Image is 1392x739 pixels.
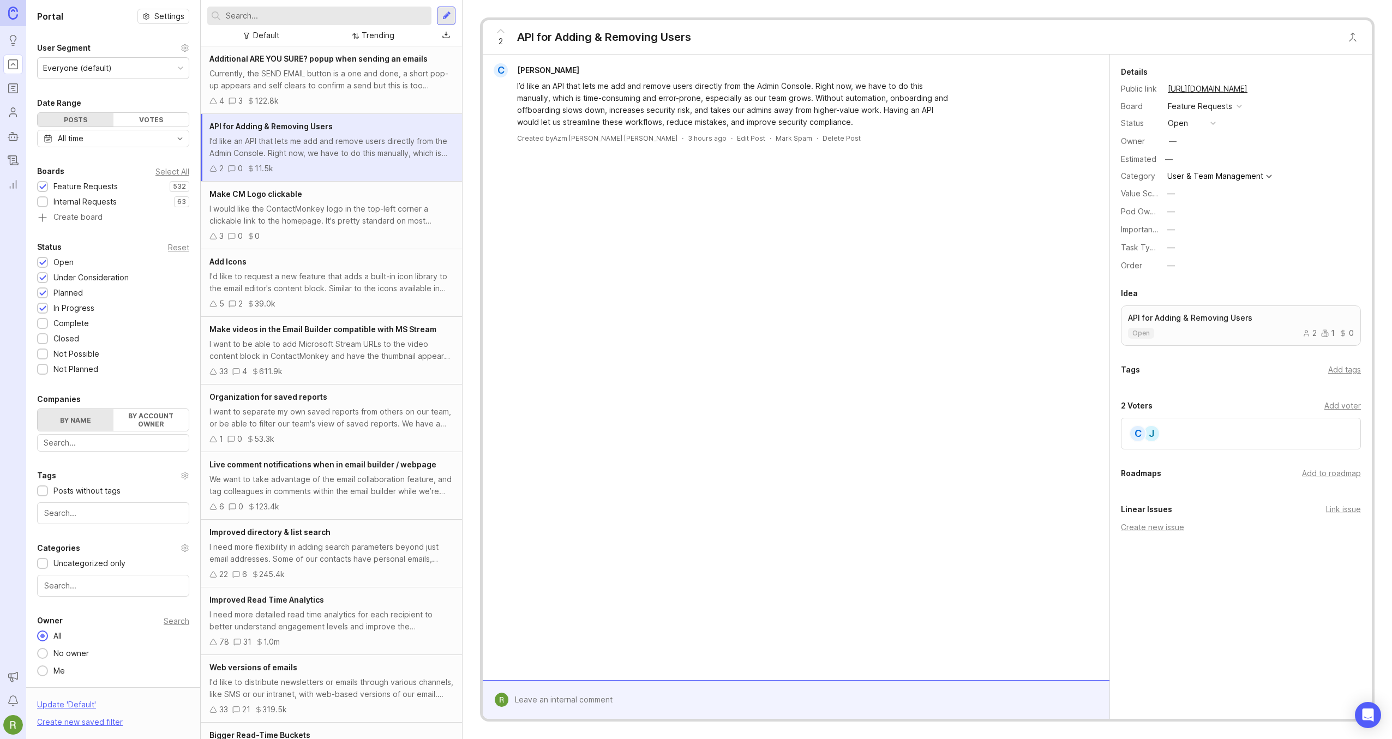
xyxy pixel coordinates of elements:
a: Improved directory & list searchI need more flexibility in adding search parameters beyond just e... [201,520,462,587]
span: Add Icons [209,257,247,266]
div: C [1129,425,1147,442]
div: 0 [238,163,243,175]
div: Default [253,29,279,41]
div: I want to be able to add Microsoft Stream URLs to the video content block in ContactMonkey and ha... [209,338,453,362]
div: Not Possible [53,348,99,360]
div: — [1162,152,1176,166]
div: Delete Post [823,134,861,143]
div: 122.8k [255,95,279,107]
div: — [1167,260,1175,272]
div: 2 [1303,329,1317,337]
span: [PERSON_NAME] [517,65,579,75]
div: Linear Issues [1121,503,1172,516]
button: Notifications [3,691,23,711]
div: Categories [37,542,80,555]
a: Changelog [3,151,23,170]
div: 611.9k [259,365,283,377]
div: API for Adding & Removing Users [517,29,691,45]
div: Status [37,241,62,254]
div: 22 [219,568,228,580]
div: Estimated [1121,155,1156,163]
div: Votes [113,113,189,127]
span: Settings [154,11,184,22]
div: Closed [53,333,79,345]
div: Currently, the SEND EMAIL button is a one and done, a short pop-up appears and self clears to con... [209,68,453,92]
div: Posts [38,113,113,127]
div: 319.5k [262,704,287,716]
span: Live comment notifications when in email builder / webpage [209,460,436,469]
div: Uncategorized only [53,557,125,569]
label: By name [38,409,113,431]
div: J [1143,425,1160,442]
a: [URL][DOMAIN_NAME] [1165,82,1251,96]
div: 1 [219,433,223,445]
div: 2 [219,163,224,175]
div: 0 [238,230,243,242]
div: Owner [1121,135,1159,147]
div: 1.0m [263,636,280,648]
div: I’d like an API that lets me add and remove users directly from the Admin Console. Right now, we ... [517,80,953,128]
span: Web versions of emails [209,663,297,672]
div: Planned [53,287,83,299]
div: 3 [219,230,224,242]
label: By account owner [113,409,189,431]
div: 21 [242,704,250,716]
button: Close button [1342,26,1364,48]
div: Feature Requests [1168,100,1232,112]
div: C [494,63,508,77]
div: Owner [37,614,63,627]
div: Add to roadmap [1302,467,1361,479]
svg: toggle icon [171,134,189,143]
label: Value Scale [1121,189,1163,198]
div: Tags [1121,363,1140,376]
span: Improved directory & list search [209,527,331,537]
span: 3 hours ago [688,134,727,143]
div: Complete [53,317,89,329]
div: open [1168,117,1188,129]
div: 11.5k [255,163,273,175]
a: Make CM Logo clickableI would like the ContactMonkey logo in the top-left corner a clickable link... [201,182,462,249]
span: Make CM Logo clickable [209,189,302,199]
a: Live comment notifications when in email builder / webpageWe want to take advantage of the email ... [201,452,462,520]
div: 31 [243,636,251,648]
label: Task Type [1121,243,1160,252]
div: Feature Requests [53,181,118,193]
div: Category [1121,170,1159,182]
div: I need more flexibility in adding search parameters beyond just email addresses. Some of our cont... [209,541,453,565]
a: API for Adding & Removing Usersopen210 [1121,305,1361,346]
div: Search [164,618,189,624]
div: Trending [362,29,394,41]
div: Board [1121,100,1159,112]
a: API for Adding & Removing UsersI’d like an API that lets me add and remove users directly from th... [201,114,462,182]
div: 39.0k [255,298,275,310]
div: 5 [219,298,224,310]
input: Search... [44,580,182,592]
div: Boards [37,165,64,178]
div: I'd like to request a new feature that adds a built-in icon library to the email editor's content... [209,271,453,295]
div: — [1167,206,1175,218]
div: — [1167,188,1175,200]
p: API for Adding & Removing Users [1128,313,1354,323]
div: I’d like an API that lets me add and remove users directly from the Admin Console. Right now, we ... [209,135,453,159]
div: In Progress [53,302,94,314]
div: Create new issue [1121,521,1361,533]
div: No owner [48,647,94,659]
h1: Portal [37,10,63,23]
div: 6 [219,501,224,513]
a: Improved Read Time AnalyticsI need more detailed read time analytics for each recipient to better... [201,587,462,655]
a: Autopilot [3,127,23,146]
span: API for Adding & Removing Users [209,122,333,131]
div: 0 [255,230,260,242]
span: Make videos in the Email Builder compatible with MS Stream [209,325,436,334]
a: Portal [3,55,23,74]
div: 4 [242,365,247,377]
button: Settings [137,9,189,24]
span: Organization for saved reports [209,392,327,401]
div: Not Planned [53,363,98,375]
p: open [1132,329,1150,338]
div: Under Consideration [53,272,129,284]
div: 33 [219,365,228,377]
div: 2 [238,298,243,310]
div: All time [58,133,83,145]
